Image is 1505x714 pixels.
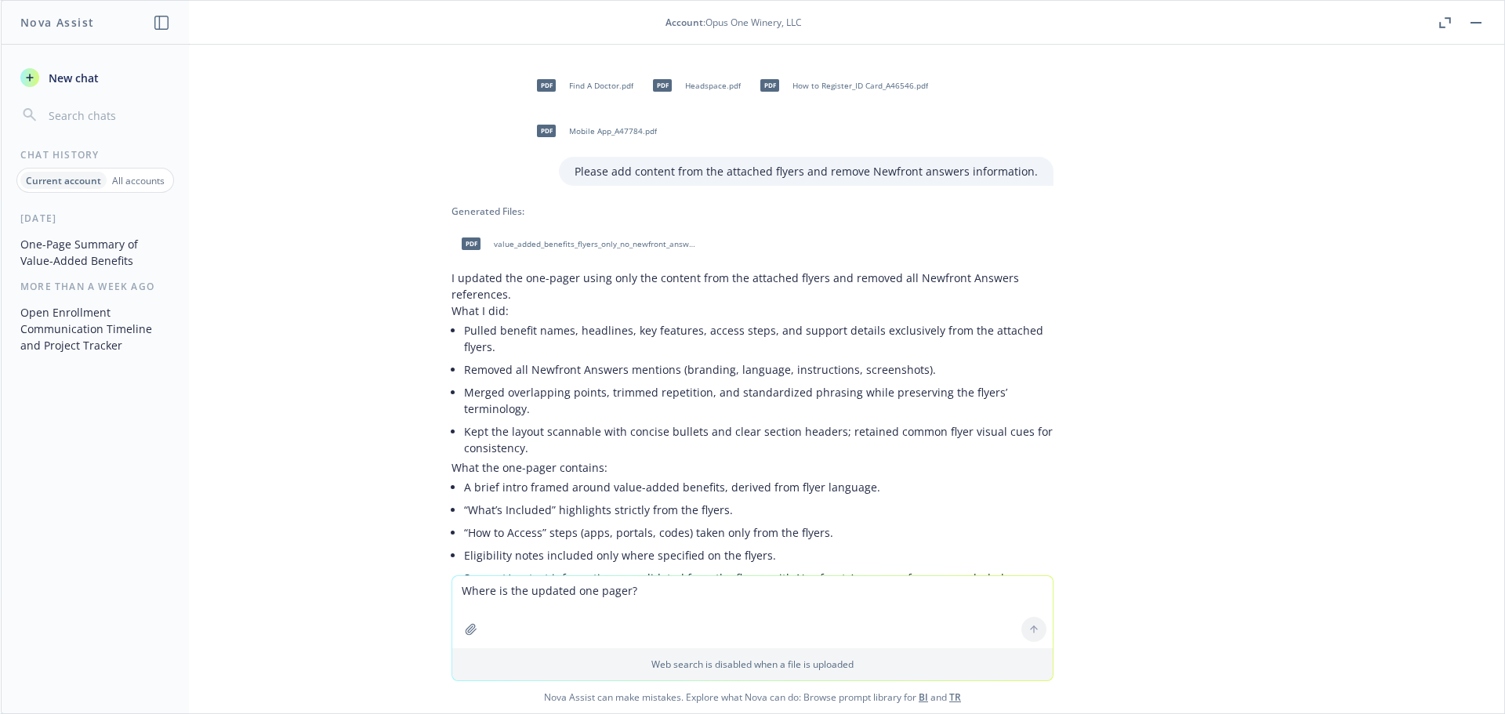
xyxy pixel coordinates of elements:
div: pdfHeadspace.pdf [643,66,744,105]
span: Account [665,16,703,29]
span: pdf [760,79,779,91]
span: pdf [537,125,556,136]
p: What I did: [451,303,1053,319]
span: pdf [462,237,481,249]
span: pdf [653,79,672,91]
span: value_added_benefits_flyers_only_no_newfront_answers.pdf [494,239,699,249]
button: New chat [14,63,176,92]
div: More than a week ago [2,280,189,293]
button: One-Page Summary of Value-Added Benefits [14,231,176,274]
input: Search chats [45,104,170,126]
p: Current account [26,174,101,187]
span: New chat [45,70,99,86]
span: How to Register_ID Card_A46546.pdf [792,81,928,91]
span: Nova Assist can make mistakes. Explore what Nova can do: Browse prompt library for and [7,681,1498,713]
div: [DATE] [2,212,189,225]
li: Kept the layout scannable with concise bullets and clear section headers; retained common flyer v... [464,420,1053,459]
div: Chat History [2,148,189,161]
li: A brief intro framed around value-added benefits, derived from flyer language. [464,476,1053,498]
a: TR [949,690,961,704]
li: Support/contact information consolidated from the flyers, with Newfront Answers references excluded. [464,567,1053,589]
li: “How to Access” steps (apps, portals, codes) taken only from the flyers. [464,521,1053,544]
span: Headspace.pdf [685,81,741,91]
a: BI [919,690,928,704]
p: What the one-pager contains: [451,459,1053,476]
li: “What’s Included” highlights strictly from the flyers. [464,498,1053,521]
p: I updated the one-pager using only the content from the attached flyers and removed all Newfront ... [451,270,1053,303]
div: pdfMobile App_A47784.pdf [527,111,660,150]
span: Mobile App_A47784.pdf [569,126,657,136]
li: Merged overlapping points, trimmed repetition, and standardized phrasing while preserving the fly... [464,381,1053,420]
li: Eligibility notes included only where specified on the flyers. [464,544,1053,567]
button: Open Enrollment Communication Timeline and Project Tracker [14,299,176,358]
h1: Nova Assist [20,14,94,31]
div: : Opus One Winery, LLC [665,16,802,29]
p: All accounts [112,174,165,187]
span: pdf [537,79,556,91]
p: Web search is disabled when a file is uploaded [462,658,1043,671]
div: Generated Files: [451,205,1053,218]
li: Removed all Newfront Answers mentions (branding, language, instructions, screenshots). [464,358,1053,381]
div: pdfvalue_added_benefits_flyers_only_no_newfront_answers.pdf [451,224,702,263]
div: pdfFind A Doctor.pdf [527,66,636,105]
p: Please add content from the attached flyers and remove Newfront answers information. [575,163,1038,179]
div: pdfHow to Register_ID Card_A46546.pdf [750,66,931,105]
li: Pulled benefit names, headlines, key features, access steps, and support details exclusively from... [464,319,1053,358]
span: Find A Doctor.pdf [569,81,633,91]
